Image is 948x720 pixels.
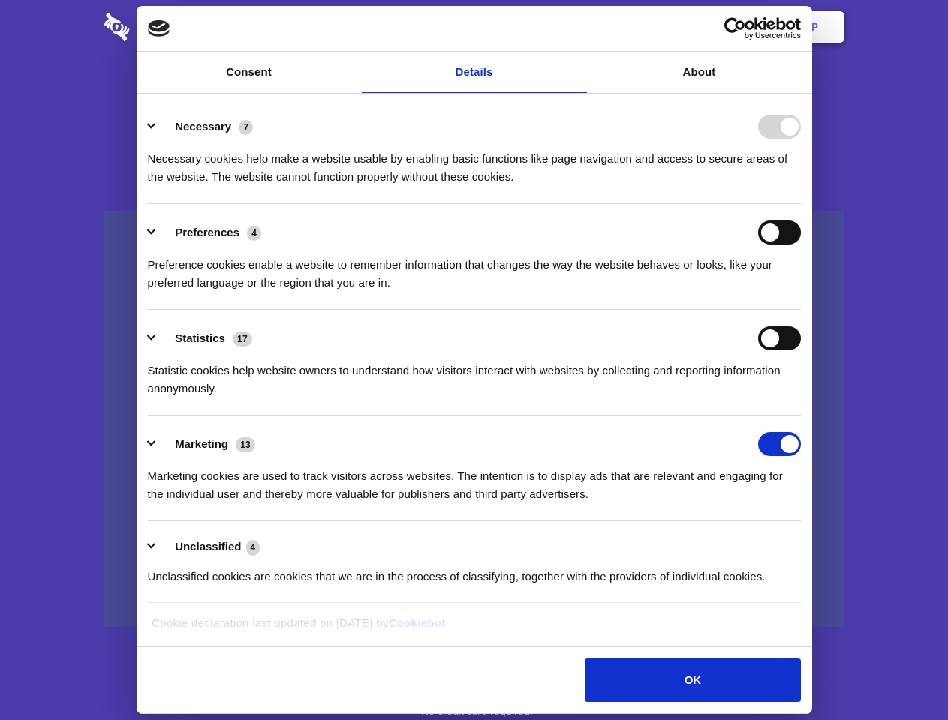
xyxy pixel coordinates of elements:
button: Statistics (17) [148,326,262,350]
a: Contact [609,4,678,50]
label: Marketing [175,437,228,450]
h4: Auto-redaction of sensitive data, encrypted data sharing and self-destructing private chats. Shar... [104,136,844,186]
div: Preference cookies enable a website to remember information that changes the way the website beha... [148,244,801,292]
a: Cookiebot [389,616,446,629]
h1: Eliminate Slack Data Loss. [104,67,844,121]
img: logo [148,20,170,37]
div: Cookie declaration last updated on [DATE] by [140,614,808,643]
span: 7 [239,120,253,135]
label: Necessary [175,120,231,133]
button: OK [585,658,800,702]
a: Login [681,4,746,50]
a: About [587,52,812,93]
span: 17 [233,331,252,346]
button: Preferences (4) [148,220,271,244]
div: Statistic cookies help website owners to understand how visitors interact with websites by collec... [148,350,801,397]
a: Consent [137,52,362,93]
label: Preferences [175,226,239,238]
span: 4 [246,540,260,555]
img: logo-wordmark-white-trans-d4663122ce5f474addd5e946df7df03e33cb6a1c49d2221995e7729f52c070b2.svg [104,13,233,41]
span: 13 [236,437,255,452]
a: Wistia video thumbnail [104,211,844,628]
label: Statistics [175,331,225,344]
div: Marketing cookies are used to track visitors across websites. The intention is to display ads tha... [148,456,801,503]
a: Pricing [441,4,506,50]
a: Details [362,52,587,93]
div: Necessary cookies help make a website usable by enabling basic functions like page navigation and... [148,139,801,186]
a: Usercentrics Cookiebot - opens in a new window [670,17,801,40]
button: Necessary (7) [148,115,263,139]
button: Marketing (13) [148,432,265,456]
button: Unclassified (4) [148,538,269,556]
span: 4 [247,226,261,241]
iframe: Drift Widget Chat Controller [873,645,930,702]
div: Unclassified cookies are cookies that we are in the process of classifying, together with the pro... [148,556,801,586]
